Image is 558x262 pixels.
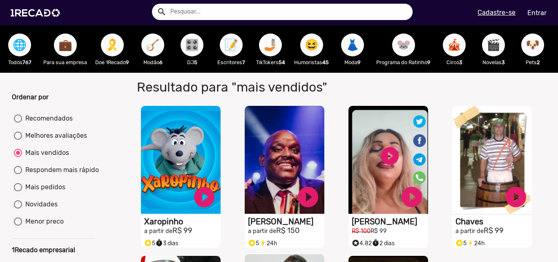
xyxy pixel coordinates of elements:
[220,34,243,56] button: 📝
[372,237,379,247] i: timer
[337,58,368,66] p: Moda
[259,34,282,56] button: 🤳🏼
[522,6,552,20] a: Entrar
[521,34,544,56] button: 🐶
[352,217,428,226] h1: [PERSON_NAME]
[372,240,395,247] span: 2 dias
[248,217,324,226] h1: [PERSON_NAME]
[248,228,276,235] small: a partir de
[8,34,31,56] button: 🌐
[12,93,49,101] b: Ordenar por
[144,237,152,247] i: Selo super talento
[155,240,178,247] span: 3 dias
[357,59,361,65] b: 9
[466,239,474,247] small: bolt
[146,34,160,56] span: 🪕
[22,182,65,192] div: Mais pedidos
[154,4,168,18] button: Example home icon
[279,59,285,65] b: 54
[144,228,172,235] small: a partir de
[352,228,371,235] small: R$ 100
[452,106,532,214] video: S1RECADO vídeos dedicados para fãs e empresas
[58,34,72,56] span: 💼
[300,34,323,56] button: 😆
[22,148,69,158] div: Mais vendidos
[482,34,505,56] button: 🎬
[322,59,329,65] b: 45
[352,237,359,247] i: Selo super talento
[101,34,124,56] button: 🎗️
[245,106,324,214] video: S1RECADO vídeos dedicados para fãs e empresas
[22,131,87,141] div: Melhores avaliações
[155,237,163,247] i: timer
[126,59,129,65] b: 9
[517,58,548,66] p: Pets
[352,240,372,247] span: 4.82
[157,7,167,17] mat-icon: Example home icon
[22,199,58,209] div: Novidades
[459,59,462,65] b: 3
[478,9,516,16] u: Cadastre-se
[371,228,387,235] small: R$ 99
[43,58,87,66] p: Para sua empresa
[105,34,119,56] span: 🎗️
[144,239,152,247] small: stars
[455,237,463,247] i: Selo super talento
[372,239,379,247] small: timer
[176,58,208,66] p: DJ
[400,185,424,209] a: play_circle_filled
[259,240,277,247] span: 24h
[346,34,359,56] span: 👗
[224,34,238,56] span: 📝
[392,34,415,56] button: 🐭
[439,58,470,66] p: Circo
[259,239,267,247] small: bolt
[296,185,320,209] a: play_circle_filled
[294,58,329,66] p: Humoristas
[263,34,277,56] span: 🤳🏼
[22,114,73,123] div: Recomendados
[141,106,221,214] video: S1RECADO vídeos dedicados para fãs e empresas
[455,217,532,226] h1: Chaves
[447,34,461,56] span: 🎪
[248,237,256,247] i: Selo super talento
[348,106,428,214] video: S1RECADO vídeos dedicados para fãs e empresas
[504,185,528,209] a: play_circle_filled
[502,59,505,65] b: 3
[248,239,256,247] small: stars
[185,34,199,56] span: 🎛️
[95,58,129,66] p: Doe 1Recado
[255,58,286,66] p: TikTokers
[194,59,197,65] b: 5
[259,237,267,247] i: bolt
[478,58,509,66] p: Novelas
[242,59,245,65] b: 7
[22,59,31,65] b: 767
[466,237,474,247] i: bolt
[352,239,359,247] small: stars
[455,226,532,235] h2: R$ 99
[397,34,411,56] span: 🐭
[22,165,99,175] div: Respondem mais rápido
[12,246,75,254] b: 1Recado empresarial
[159,59,163,65] b: 6
[164,4,413,20] input: Pesquisar...
[131,79,404,95] h1: Resultado para "mais vendidos"
[466,240,485,247] span: 24h
[22,217,64,226] div: Menor preco
[443,34,466,56] button: 🎪
[144,217,221,226] h1: Xaropinho
[181,34,203,56] button: 🎛️
[54,34,77,56] button: 💼
[305,34,319,56] span: 😆
[455,240,466,247] span: 5
[427,59,431,65] b: 9
[141,34,164,56] button: 🪕
[487,34,500,56] span: 🎬
[137,58,168,66] p: Modão
[4,58,35,66] p: Todos
[455,239,463,247] small: stars
[455,228,484,235] small: a partir de
[13,34,27,56] span: 🌐
[248,240,259,247] span: 5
